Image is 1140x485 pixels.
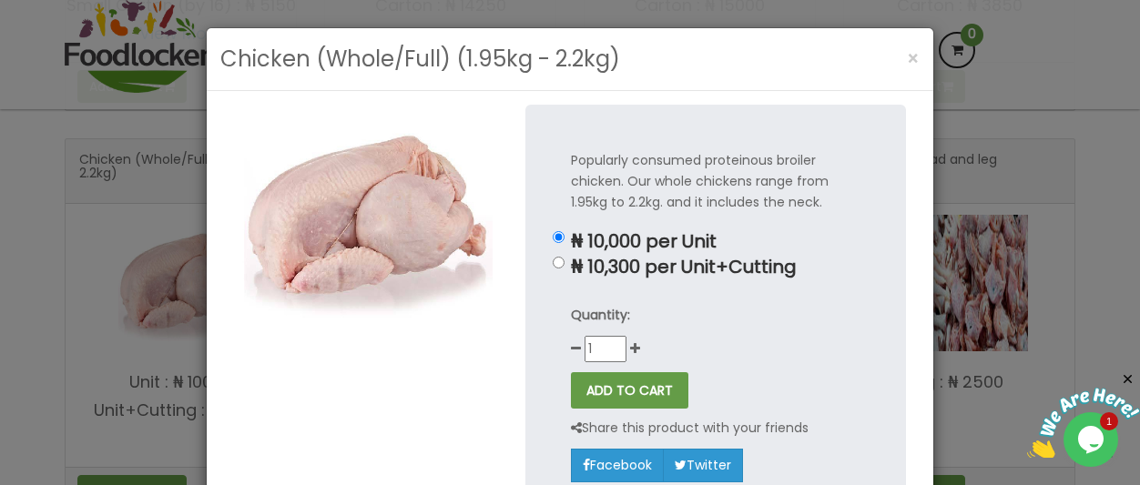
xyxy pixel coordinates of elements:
[571,257,860,278] p: ₦ 10,300 per Unit+Cutting
[553,257,565,268] input: ₦ 10,300 per Unit+Cutting
[898,40,929,77] button: Close
[1027,371,1140,458] iframe: chat widget
[220,42,620,76] h3: Chicken (Whole/Full) (1.95kg - 2.2kg)
[234,105,498,330] img: Chicken (Whole/Full) (1.95kg - 2.2kg)
[907,45,920,72] span: ×
[571,150,860,213] p: Popularly consumed proteinous broiler chicken. Our whole chickens range from 1.95kg to 2.2kg. and...
[571,306,630,324] strong: Quantity:
[571,372,688,409] button: ADD TO CART
[663,449,743,481] a: Twitter
[571,418,809,439] p: Share this product with your friends
[571,449,664,481] a: Facebook
[571,231,860,252] p: ₦ 10,000 per Unit
[553,231,565,243] input: ₦ 10,000 per Unit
